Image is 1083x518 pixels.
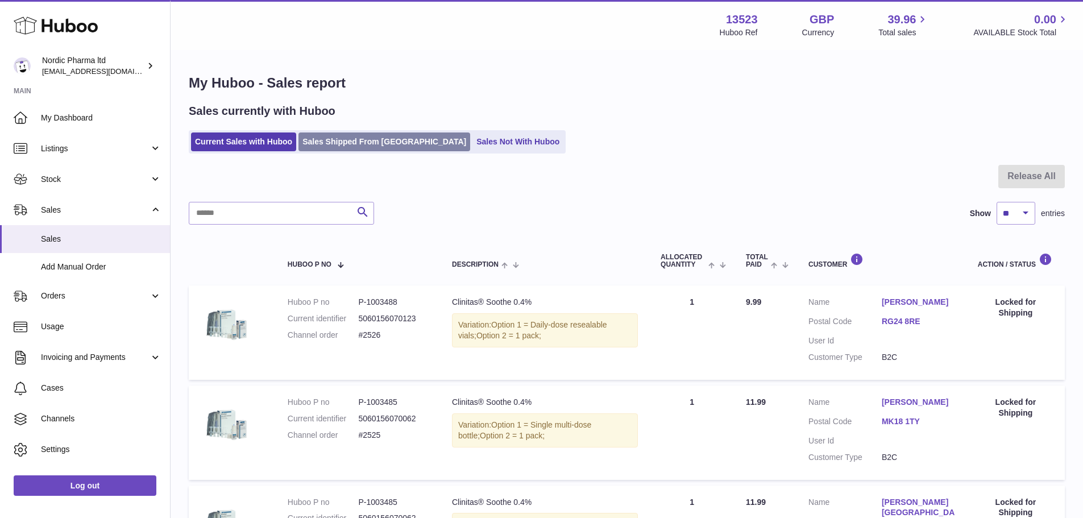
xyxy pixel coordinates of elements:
[970,208,991,219] label: Show
[746,254,768,268] span: Total paid
[882,452,955,463] dd: B2C
[41,383,161,393] span: Cases
[14,475,156,496] a: Log out
[358,430,429,441] dd: #2525
[882,416,955,427] a: MK18 1TY
[288,397,359,408] dt: Huboo P no
[978,253,1053,268] div: Action / Status
[14,57,31,74] img: internalAdmin-13523@internal.huboo.com
[358,413,429,424] dd: 5060156070062
[458,320,607,340] span: Option 1 = Daily-dose resealable vials;
[808,335,882,346] dt: User Id
[476,331,541,340] span: Option 2 = 1 pack;
[808,436,882,446] dt: User Id
[288,497,359,508] dt: Huboo P no
[298,132,470,151] a: Sales Shipped From [GEOGRAPHIC_DATA]
[887,12,916,27] span: 39.96
[42,67,167,76] span: [EMAIL_ADDRESS][DOMAIN_NAME]
[810,12,834,27] strong: GBP
[41,205,150,216] span: Sales
[452,497,638,508] div: Clinitas® Soothe 0.4%
[41,291,150,301] span: Orders
[808,316,882,330] dt: Postal Code
[1041,208,1065,219] span: entries
[288,261,331,268] span: Huboo P no
[452,261,499,268] span: Description
[288,330,359,341] dt: Channel order
[746,297,761,306] span: 9.99
[878,27,929,38] span: Total sales
[882,352,955,363] dd: B2C
[649,386,735,480] td: 1
[452,397,638,408] div: Clinitas® Soothe 0.4%
[358,497,429,508] dd: P-1003485
[978,297,1053,318] div: Locked for Shipping
[358,313,429,324] dd: 5060156070123
[973,12,1069,38] a: 0.00 AVAILABLE Stock Total
[808,452,882,463] dt: Customer Type
[42,55,144,77] div: Nordic Pharma ltd
[746,498,766,507] span: 11.99
[802,27,835,38] div: Currency
[358,397,429,408] dd: P-1003485
[200,297,257,354] img: 2_6c148ce2-9555-4dcb-a520-678b12be0df6.png
[472,132,563,151] a: Sales Not With Huboo
[41,321,161,332] span: Usage
[1034,12,1056,27] span: 0.00
[288,430,359,441] dt: Channel order
[973,27,1069,38] span: AVAILABLE Stock Total
[808,253,955,268] div: Customer
[480,431,545,440] span: Option 2 = 1 pack;
[720,27,758,38] div: Huboo Ref
[458,420,591,440] span: Option 1 = Single multi-dose bottle;
[808,416,882,430] dt: Postal Code
[41,352,150,363] span: Invoicing and Payments
[200,397,257,454] img: 2_6c148ce2-9555-4dcb-a520-678b12be0df6.png
[41,262,161,272] span: Add Manual Order
[288,313,359,324] dt: Current identifier
[452,413,638,447] div: Variation:
[288,413,359,424] dt: Current identifier
[288,297,359,308] dt: Huboo P no
[452,297,638,308] div: Clinitas® Soothe 0.4%
[882,316,955,327] a: RG24 8RE
[978,397,1053,418] div: Locked for Shipping
[726,12,758,27] strong: 13523
[661,254,706,268] span: ALLOCATED Quantity
[882,397,955,408] a: [PERSON_NAME]
[41,413,161,424] span: Channels
[191,132,296,151] a: Current Sales with Huboo
[41,234,161,245] span: Sales
[358,297,429,308] dd: P-1003488
[878,12,929,38] a: 39.96 Total sales
[41,143,150,154] span: Listings
[649,285,735,380] td: 1
[41,444,161,455] span: Settings
[808,352,882,363] dt: Customer Type
[41,113,161,123] span: My Dashboard
[808,297,882,310] dt: Name
[882,297,955,308] a: [PERSON_NAME]
[452,313,638,347] div: Variation:
[189,74,1065,92] h1: My Huboo - Sales report
[808,397,882,411] dt: Name
[746,397,766,407] span: 11.99
[41,174,150,185] span: Stock
[358,330,429,341] dd: #2526
[189,103,335,119] h2: Sales currently with Huboo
